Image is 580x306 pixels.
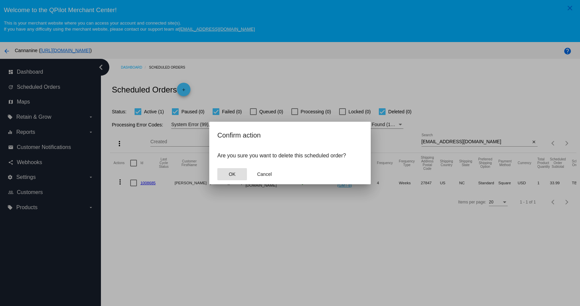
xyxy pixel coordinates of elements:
span: Cancel [257,171,272,177]
button: Close dialog [217,168,247,180]
p: Are you sure you want to delete this scheduled order? [217,153,363,159]
button: Close dialog [250,168,279,180]
span: OK [229,171,235,177]
h2: Confirm action [217,130,363,141]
